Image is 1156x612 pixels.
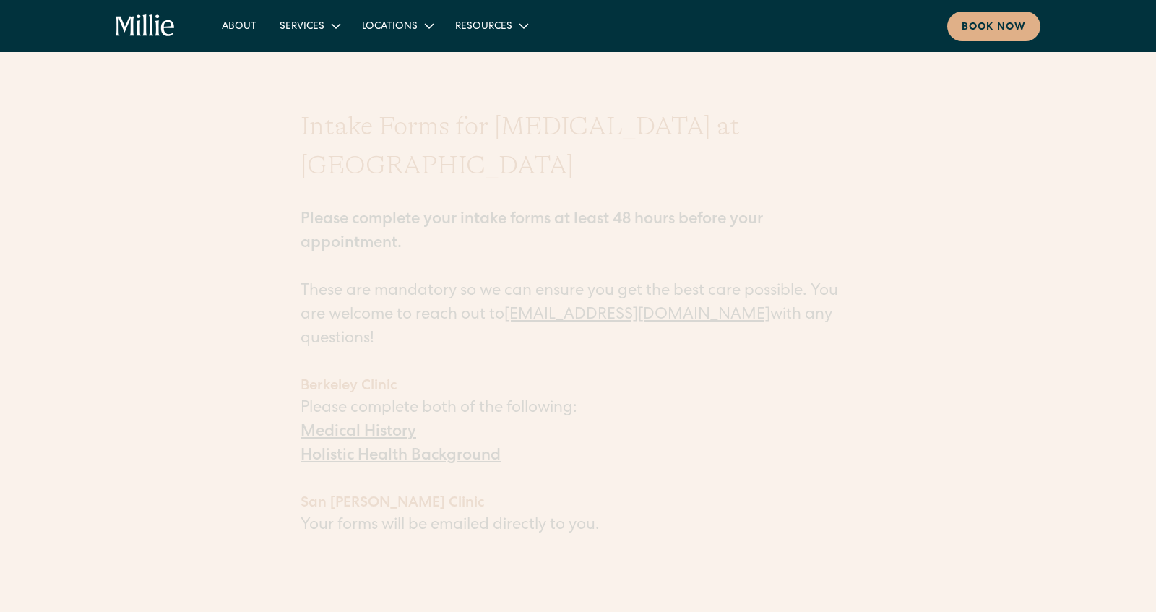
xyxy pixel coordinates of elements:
div: Book now [962,20,1026,35]
div: Services [268,14,350,38]
p: ‍ [301,562,855,586]
div: Resources [455,20,512,35]
strong: San [PERSON_NAME] Clinic [301,496,484,511]
a: [EMAIL_ADDRESS][DOMAIN_NAME] [504,308,770,324]
a: Medical History [301,425,416,441]
a: home [116,14,176,38]
p: ‍ [301,469,855,493]
div: Locations [362,20,418,35]
p: ‍ [301,352,855,376]
a: Holistic Health Background [301,449,501,465]
strong: Please complete your intake forms at least 48 hours before your appointment. [301,212,763,252]
a: Book now [947,12,1040,41]
p: Please complete both of the following: [301,397,855,421]
div: Services [280,20,324,35]
div: Locations [350,14,444,38]
strong: Berkeley Clinic [301,379,397,394]
a: About [210,14,268,38]
h1: Intake Forms for [MEDICAL_DATA] at [GEOGRAPHIC_DATA] [301,107,855,185]
p: These are mandatory so we can ensure you get the best care possible. You are welcome to reach out... [301,185,855,352]
p: Your forms will be emailed directly to you. [301,514,855,538]
div: Resources [444,14,538,38]
p: ‍ [301,538,855,562]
